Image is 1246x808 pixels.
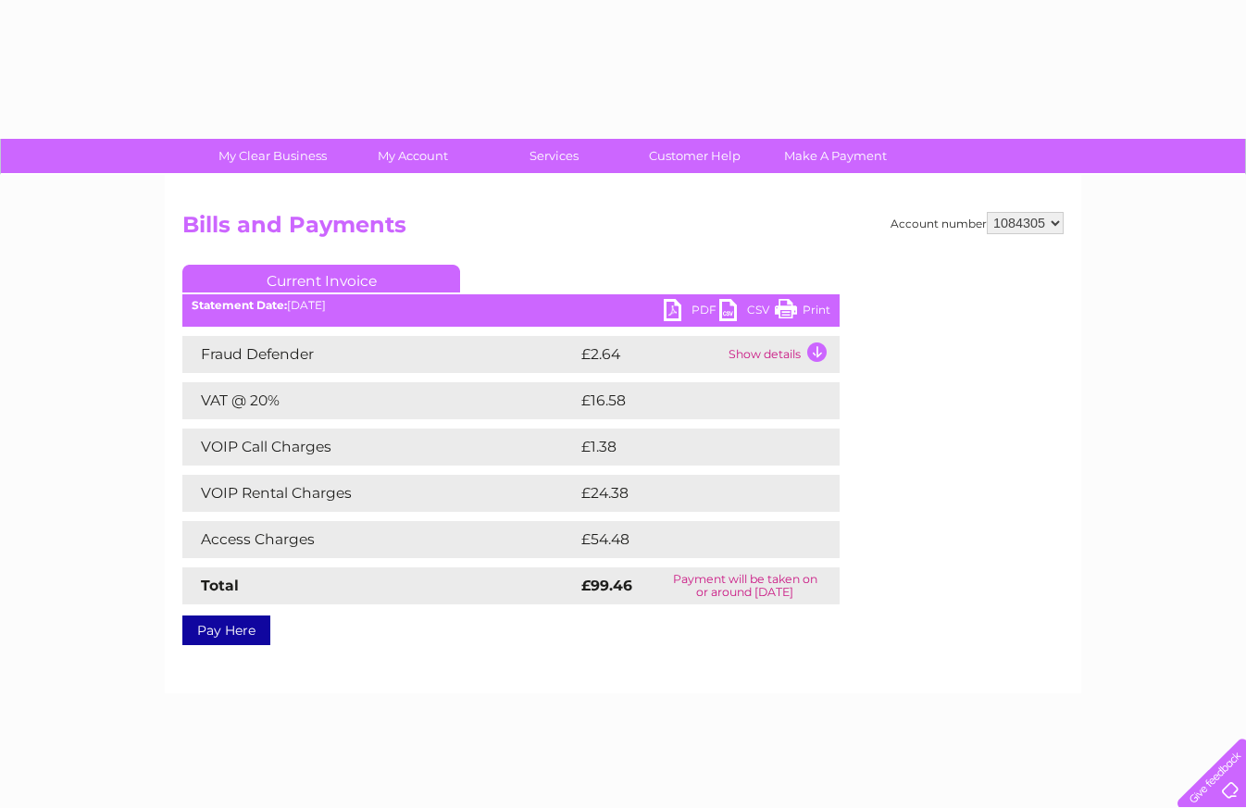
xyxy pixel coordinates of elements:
[775,299,830,326] a: Print
[182,475,577,512] td: VOIP Rental Charges
[182,265,460,292] a: Current Invoice
[201,577,239,594] strong: Total
[182,521,577,558] td: Access Charges
[182,212,1064,247] h2: Bills and Payments
[618,139,771,173] a: Customer Help
[182,429,577,466] td: VOIP Call Charges
[577,521,804,558] td: £54.48
[577,336,724,373] td: £2.64
[577,475,803,512] td: £24.38
[759,139,912,173] a: Make A Payment
[719,299,775,326] a: CSV
[196,139,349,173] a: My Clear Business
[664,299,719,326] a: PDF
[182,382,577,419] td: VAT @ 20%
[577,382,801,419] td: £16.58
[182,336,577,373] td: Fraud Defender
[651,567,840,604] td: Payment will be taken on or around [DATE]
[478,139,630,173] a: Services
[724,336,840,373] td: Show details
[192,298,287,312] b: Statement Date:
[337,139,490,173] a: My Account
[891,212,1064,234] div: Account number
[581,577,632,594] strong: £99.46
[577,429,794,466] td: £1.38
[182,299,840,312] div: [DATE]
[182,615,270,645] a: Pay Here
